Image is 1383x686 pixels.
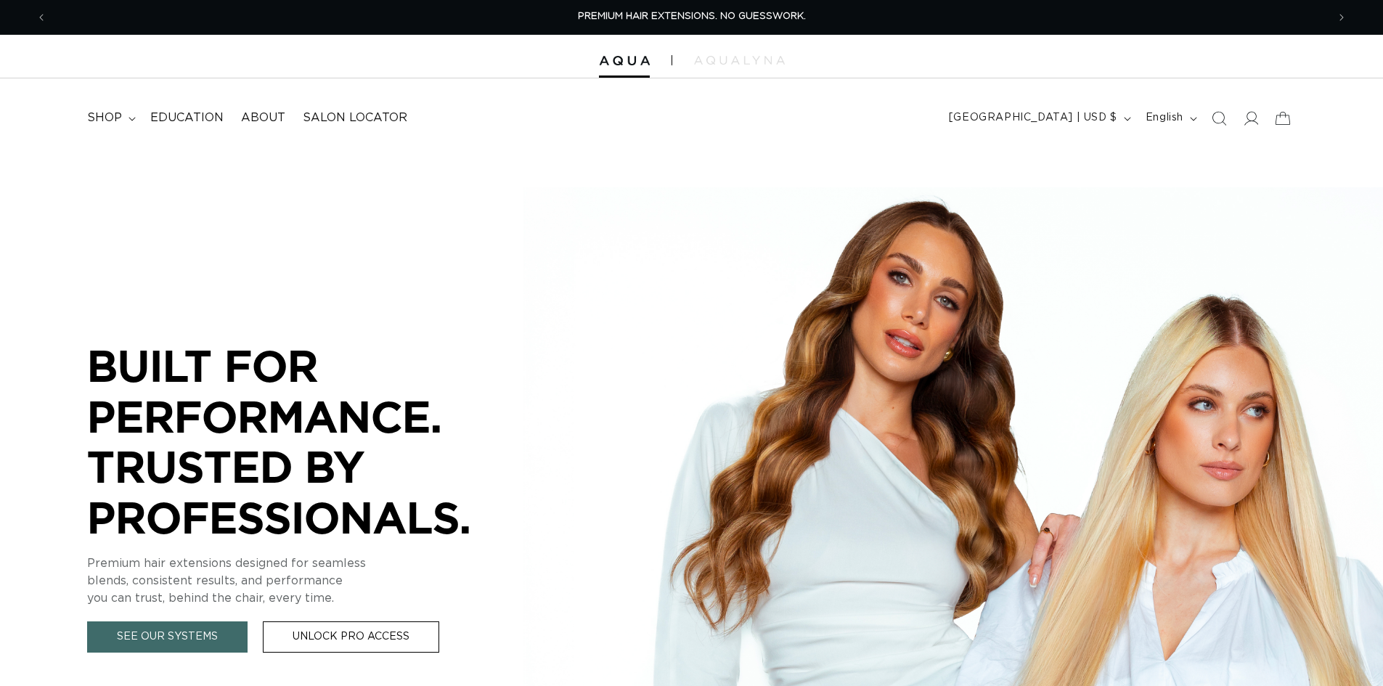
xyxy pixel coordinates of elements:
[142,102,232,134] a: Education
[294,102,416,134] a: Salon Locator
[150,110,224,126] span: Education
[87,555,523,607] p: Premium hair extensions designed for seamless blends, consistent results, and performance you can...
[87,340,523,542] p: BUILT FOR PERFORMANCE. TRUSTED BY PROFESSIONALS.
[87,110,122,126] span: shop
[87,621,248,653] a: See Our Systems
[694,56,785,65] img: aqualyna.com
[78,102,142,134] summary: shop
[1326,4,1358,31] button: Next announcement
[303,110,407,126] span: Salon Locator
[25,4,57,31] button: Previous announcement
[578,12,806,21] span: PREMIUM HAIR EXTENSIONS. NO GUESSWORK.
[1203,102,1235,134] summary: Search
[232,102,294,134] a: About
[949,110,1117,126] span: [GEOGRAPHIC_DATA] | USD $
[263,621,439,653] a: Unlock Pro Access
[1137,105,1203,132] button: English
[599,56,650,66] img: Aqua Hair Extensions
[940,105,1137,132] button: [GEOGRAPHIC_DATA] | USD $
[241,110,285,126] span: About
[1146,110,1183,126] span: English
